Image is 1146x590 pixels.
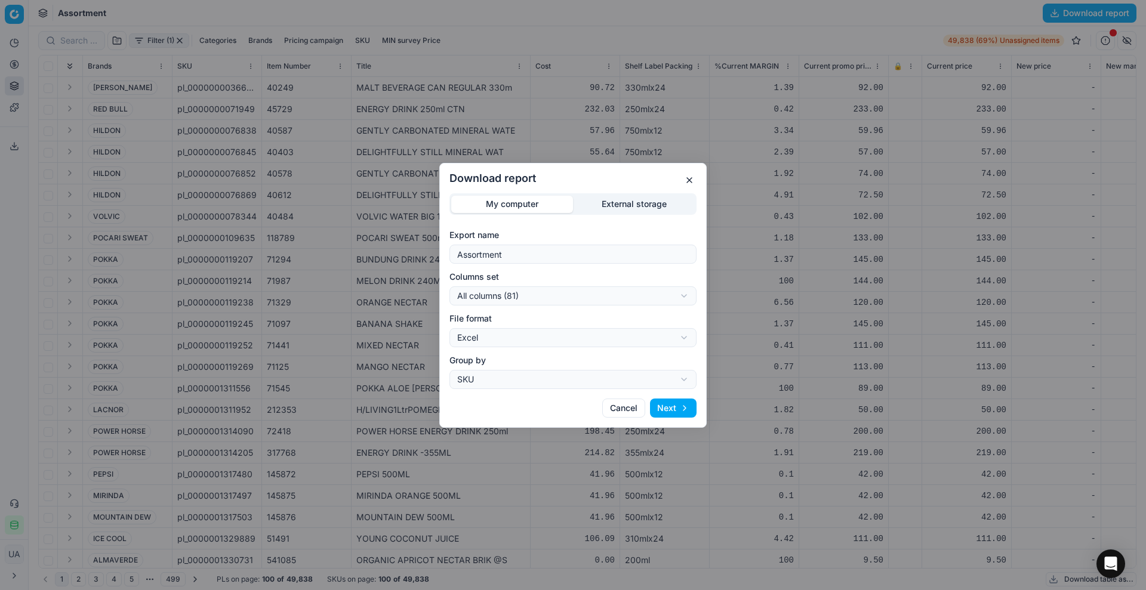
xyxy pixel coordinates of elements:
[449,229,697,241] label: Export name
[449,354,697,366] label: Group by
[449,173,697,184] h2: Download report
[573,195,695,212] button: External storage
[449,313,697,325] label: File format
[449,271,697,283] label: Columns set
[602,399,645,418] button: Cancel
[650,399,697,418] button: Next
[451,195,573,212] button: My computer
